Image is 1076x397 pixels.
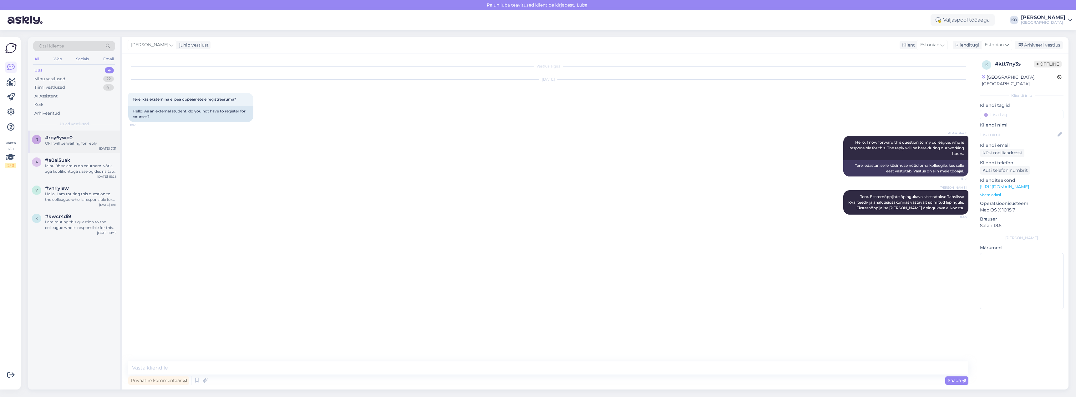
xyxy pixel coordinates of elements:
[1010,16,1018,24] div: KO
[985,42,1004,48] span: Estonian
[45,163,116,174] div: Minu ühiselamus on eduroami võrk, aga koolikontoga sisselogides näitab [PERSON_NAME] wifi [PERSON...
[99,202,116,207] div: [DATE] 11:11
[943,177,967,181] span: 8:17
[980,222,1063,229] p: Safari 18.5
[848,194,965,210] span: Tere. Eksternõppijate õpingukava sisestatakse Tahvlisse Kvaliteedi- ja analüüsiosakonnas vastaval...
[920,42,939,48] span: Estonian
[35,216,38,221] span: k
[131,42,168,48] span: [PERSON_NAME]
[103,76,114,82] div: 22
[102,55,115,63] div: Email
[97,174,116,179] div: [DATE] 15:28
[980,122,1063,128] p: Kliendi nimi
[34,84,65,91] div: Tiimi vestlused
[35,137,38,142] span: r
[980,160,1063,166] p: Kliendi telefon
[34,110,60,117] div: Arhiveeritud
[45,191,116,202] div: Hello, I am routing this question to the colleague who is responsible for this topic. The reply m...
[980,235,1063,241] div: [PERSON_NAME]
[1021,15,1065,20] div: [PERSON_NAME]
[980,200,1063,207] p: Operatsioonisüsteem
[980,142,1063,149] p: Kliendi email
[980,149,1024,157] div: Küsi meiliaadressi
[982,74,1057,87] div: [GEOGRAPHIC_DATA], [GEOGRAPHIC_DATA]
[39,43,64,49] span: Otsi kliente
[60,121,89,127] span: Uued vestlused
[1021,20,1065,25] div: [GEOGRAPHIC_DATA]
[103,84,114,91] div: 41
[45,219,116,231] div: I am routing this question to the colleague who is responsible for this topic. The reply might ta...
[33,55,40,63] div: All
[133,97,236,102] span: Tere! kas eksternina ei pea õppeainetele registreeruma?
[177,42,209,48] div: juhib vestlust
[943,215,967,220] span: 8:46
[1021,15,1072,25] a: [PERSON_NAME][GEOGRAPHIC_DATA]
[45,214,71,219] span: #kwcr4di9
[5,140,16,168] div: Vaata siia
[128,63,968,69] div: Vestlus algas
[75,55,90,63] div: Socials
[52,55,63,63] div: Web
[128,77,968,82] div: [DATE]
[980,102,1063,109] p: Kliendi tag'id
[45,135,73,141] span: #rpy6ywp0
[980,192,1063,198] p: Vaata edasi ...
[99,146,116,151] div: [DATE] 7:31
[45,157,70,163] span: #a0al5uak
[128,376,189,385] div: Privaatne kommentaar
[980,166,1030,175] div: Küsi telefoninumbrit
[35,160,38,164] span: a
[980,184,1029,190] a: [URL][DOMAIN_NAME]
[5,42,17,54] img: Askly Logo
[948,378,966,383] span: Saada
[943,131,967,136] span: AI Assistent
[575,2,589,8] span: Luba
[940,185,967,190] span: [PERSON_NAME]
[843,160,968,176] div: Tere, edastan selle küsimuse nüüd oma kolleegile, kes selle eest vastutab. Vastus on siin meie tö...
[995,60,1034,68] div: # ktt7ny3s
[1015,41,1063,49] div: Arhiveeri vestlus
[128,106,253,122] div: Hello! As an external student, do you not have to register for courses?
[980,216,1063,222] p: Brauser
[45,186,69,191] span: #vnrlylew
[97,231,116,235] div: [DATE] 10:32
[980,177,1063,184] p: Klienditeekond
[105,67,114,73] div: 4
[931,14,995,26] div: Väljaspool tööaega
[980,207,1063,213] p: Mac OS X 10.15.7
[980,131,1056,138] input: Lisa nimi
[34,67,43,73] div: Uus
[980,110,1063,119] input: Lisa tag
[34,102,43,108] div: Kõik
[34,76,65,82] div: Minu vestlused
[1034,61,1062,67] span: Offline
[980,93,1063,98] div: Kliendi info
[953,42,979,48] div: Klienditugi
[5,163,16,168] div: 2 / 3
[980,245,1063,251] p: Märkmed
[34,93,58,99] div: AI Assistent
[35,188,38,192] span: v
[985,62,988,67] span: k
[850,140,965,156] span: Hello, I now forward this question to my colleague, who is responsible for this. The reply will b...
[130,122,154,127] span: 8:17
[45,141,116,146] div: Ok I will be waiting for reply
[900,42,915,48] div: Klient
